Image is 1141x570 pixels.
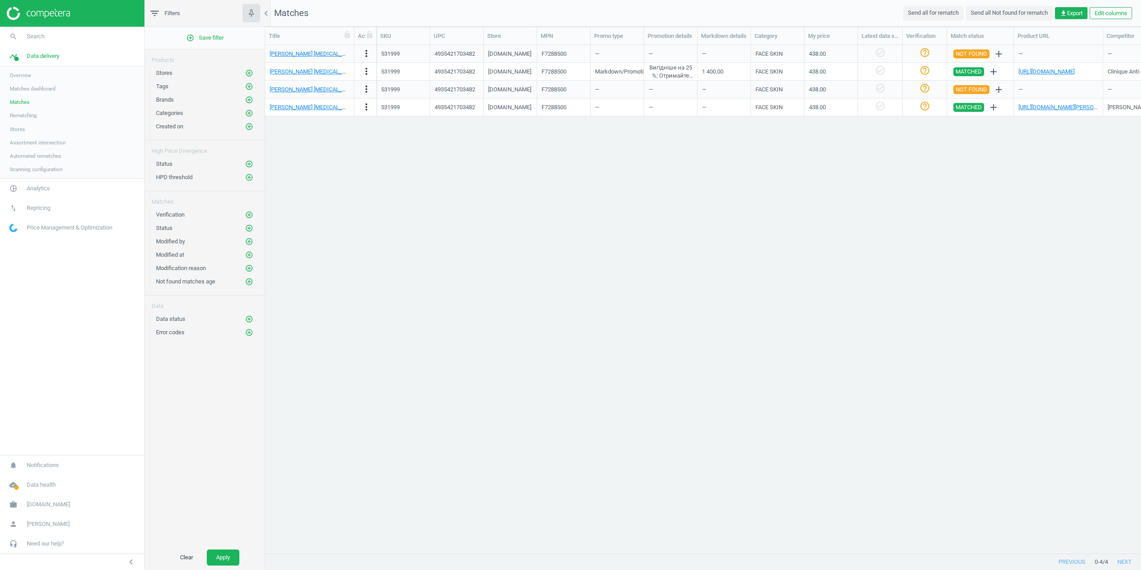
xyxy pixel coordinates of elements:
button: add [986,64,1001,79]
i: more_vert [361,48,372,59]
span: Error codes [156,329,185,336]
div: — [1018,82,1098,97]
div: 438.00 [809,46,853,62]
div: F7288500 [542,86,566,94]
div: 438.00 [809,64,853,79]
span: MATCHED [956,103,982,112]
button: add_circle_outline [245,95,254,104]
a: [PERSON_NAME] [MEDICAL_DATA] Solutions face mask 2.3 G [270,104,425,111]
i: chevron_left [261,8,271,19]
div: Store [487,32,533,40]
i: add_circle_outline [245,123,253,131]
i: cloud_done [5,476,22,493]
button: add_circle_outline [245,109,254,118]
div: Markdown details [701,32,747,40]
div: Data [145,295,265,310]
i: add_circle_outline [245,278,253,286]
i: add_circle_outline [245,251,253,259]
span: Need our help? [27,540,64,548]
i: add_circle_outline [245,211,253,219]
span: Modified by [156,238,185,245]
button: Clear [171,549,202,566]
div: MPN [541,32,587,40]
i: help_outline [919,83,930,94]
div: 438.00 [809,99,853,115]
div: 1 400.00 [702,68,723,76]
div: Product URL [1018,32,1099,40]
span: Data delivery [27,52,59,60]
button: add_circle_outline [245,237,254,246]
span: Matches [274,8,308,18]
div: [DOMAIN_NAME] [488,68,531,76]
span: Stores [10,126,25,133]
div: — [595,82,639,97]
div: — [648,46,693,62]
button: chevron_left [120,556,142,568]
i: check_circle_outline [875,65,886,76]
div: Category [755,32,800,40]
div: Promotion details [648,32,694,40]
div: Matches [145,191,265,206]
span: Status [156,225,172,231]
div: High Price Divergence [145,140,265,155]
div: Promo type [594,32,640,40]
span: [DOMAIN_NAME] [27,500,70,508]
i: search [5,28,22,45]
i: add [993,49,1004,59]
button: add_circle_outline [245,224,254,233]
button: add [986,100,1001,115]
div: Latest data status [862,32,899,40]
span: Save filter [186,34,224,42]
button: add_circle_outline [245,210,254,219]
span: Modified at [156,251,184,258]
div: FACE SKIN [755,86,783,94]
i: add_circle_outline [245,264,253,272]
i: chevron_left [126,557,136,567]
i: help_outline [919,101,930,111]
span: Status [156,160,172,167]
i: filter_list [149,8,160,19]
i: add_circle_outline [245,96,253,104]
span: Search [27,33,45,41]
button: add_circle_outline [245,250,254,259]
i: add_circle_outline [245,238,253,246]
i: work [5,496,22,513]
i: headset_mic [5,535,22,552]
button: more_vert [361,102,372,113]
button: more_vert [361,48,372,60]
span: Data status [156,316,185,322]
div: SKU [380,32,426,40]
span: Scanning configuration [10,166,62,173]
span: Overview [10,72,31,79]
i: add_circle_outline [245,109,253,117]
i: add_circle_outline [245,82,253,90]
i: swap_vert [5,200,22,217]
button: add [991,82,1006,97]
div: — [702,46,746,62]
span: Not found matches age [156,278,215,285]
div: UPC [434,32,480,40]
span: Verification [156,211,185,218]
div: Match status [951,32,1010,40]
i: add [988,102,999,113]
span: Created on [156,123,183,130]
i: more_vert [361,102,372,112]
span: Вигідніше на 25 %; Отримайте подарунок, за умови придбання продукції цього бренду на суму від 200... [648,64,693,80]
button: add_circle_outlineSave filter [145,29,265,47]
span: Analytics [27,185,50,193]
i: person [5,516,22,533]
button: add_circle_outline [245,69,254,78]
div: — [648,82,693,97]
i: add [993,84,1004,95]
button: Edit columns [1090,7,1132,20]
button: add_circle_outline [245,315,254,324]
div: — [648,99,693,115]
i: pie_chart_outlined [5,180,22,197]
div: 4935421703482 [435,86,475,94]
div: [DOMAIN_NAME] [488,50,531,58]
div: F7288500 [542,50,566,58]
span: Rematching [10,112,37,119]
button: previous [1049,554,1095,570]
span: Categories [156,110,183,116]
i: help_outline [919,65,930,76]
